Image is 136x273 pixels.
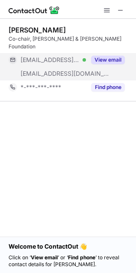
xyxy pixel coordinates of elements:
[9,242,127,251] h1: Welcome to ContactOut 👋
[21,56,80,64] span: [EMAIL_ADDRESS][DOMAIN_NAME]
[9,35,131,50] div: Co-chair, [PERSON_NAME] & [PERSON_NAME] Foundation
[21,70,109,77] span: [EMAIL_ADDRESS][DOMAIN_NAME]
[91,56,125,64] button: Reveal Button
[68,254,95,261] strong: Find phone
[31,254,58,261] strong: View email
[9,5,60,15] img: ContactOut v5.3.10
[9,26,66,34] div: [PERSON_NAME]
[91,83,125,92] button: Reveal Button
[9,254,127,268] p: Click on ‘ ’ or ‘ ’ to reveal contact details for [PERSON_NAME].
